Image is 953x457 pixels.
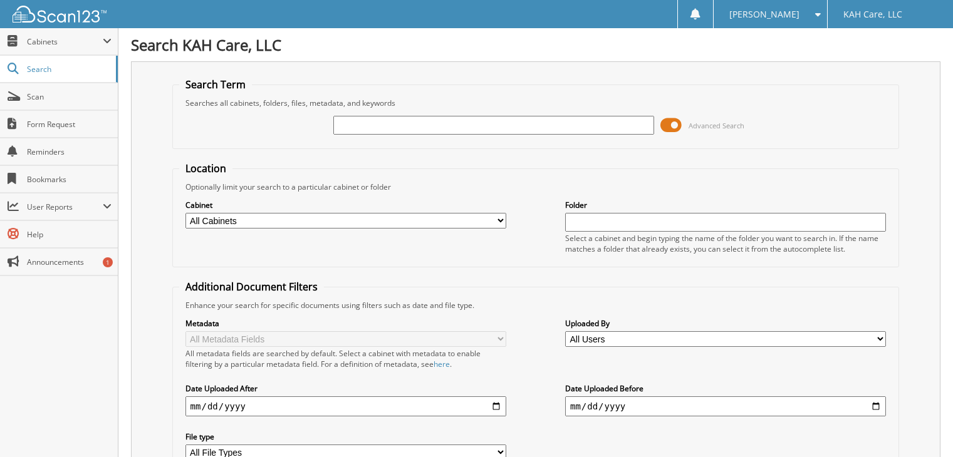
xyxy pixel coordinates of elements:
label: Uploaded By [565,318,886,329]
legend: Additional Document Filters [179,280,324,294]
legend: Location [179,162,232,175]
span: Help [27,229,112,240]
span: Scan [27,91,112,102]
span: Advanced Search [689,121,744,130]
iframe: Chat Widget [890,397,953,457]
span: KAH Care, LLC [843,11,902,18]
div: Optionally limit your search to a particular cabinet or folder [179,182,893,192]
a: here [434,359,450,369]
img: scan123-logo-white.svg [13,6,107,23]
div: 1 [103,257,113,267]
label: Date Uploaded After [185,383,506,394]
span: Search [27,64,110,74]
label: Date Uploaded Before [565,383,886,394]
div: Enhance your search for specific documents using filters such as date and file type. [179,300,893,311]
span: User Reports [27,202,103,212]
span: Cabinets [27,36,103,47]
legend: Search Term [179,78,252,91]
span: Bookmarks [27,174,112,185]
span: Announcements [27,257,112,267]
div: Select a cabinet and begin typing the name of the folder you want to search in. If the name match... [565,233,886,254]
input: start [185,396,506,416]
span: Form Request [27,119,112,130]
span: Reminders [27,146,112,157]
div: All metadata fields are searched by default. Select a cabinet with metadata to enable filtering b... [185,348,506,369]
input: end [565,396,886,416]
div: Searches all cabinets, folders, files, metadata, and keywords [179,98,893,108]
h1: Search KAH Care, LLC [131,34,940,55]
label: Cabinet [185,200,506,210]
label: File type [185,431,506,442]
label: Folder [565,200,886,210]
span: [PERSON_NAME] [729,11,799,18]
label: Metadata [185,318,506,329]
